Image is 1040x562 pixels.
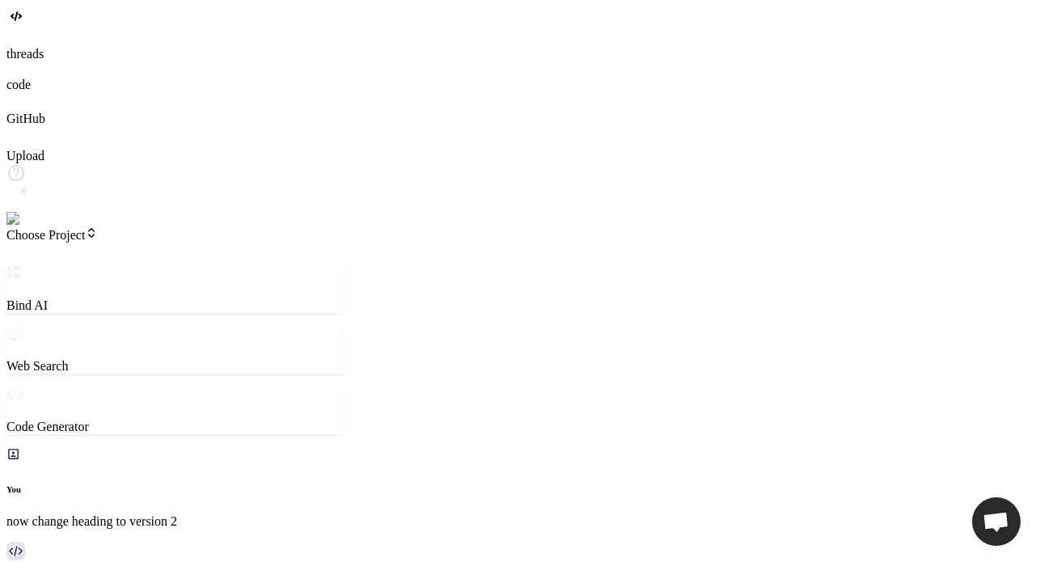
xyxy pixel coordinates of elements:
p: Web Search [6,359,343,374]
div: Open chat [972,497,1021,546]
span: Choose Project [6,228,98,242]
img: signin [6,212,51,226]
label: threads [6,47,44,61]
p: Bind AI [6,298,343,313]
p: Code Generator [6,420,343,434]
label: code [6,78,31,91]
label: GitHub [6,112,45,125]
h6: You [6,484,343,494]
p: now change heading to version 2 [6,514,343,529]
label: Upload [6,149,44,163]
